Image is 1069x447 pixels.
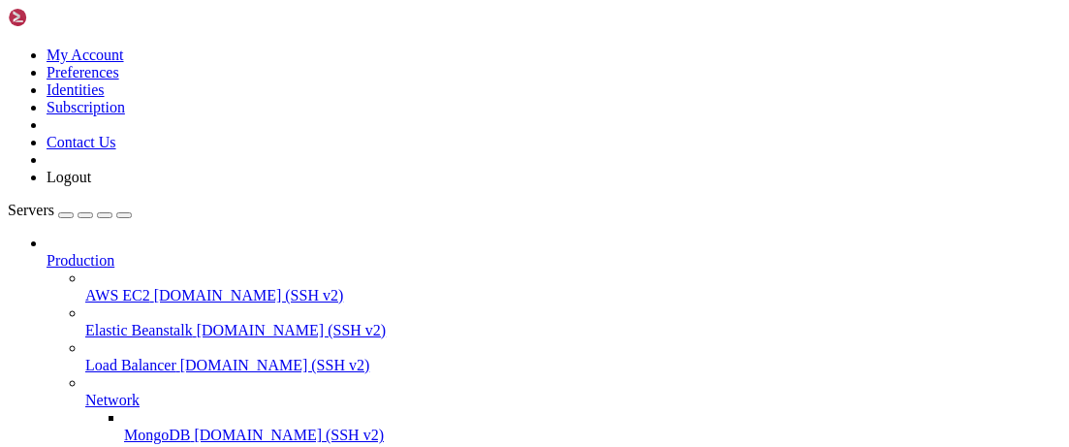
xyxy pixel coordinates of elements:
a: Production [47,252,1061,270]
a: Logout [47,169,91,185]
span: Load Balancer [85,357,176,373]
a: My Account [47,47,124,63]
a: Contact Us [47,134,116,150]
span: Network [85,392,140,408]
span: [DOMAIN_NAME] (SSH v2) [154,287,344,303]
li: MongoDB [DOMAIN_NAME] (SSH v2) [124,409,1061,444]
a: Load Balancer [DOMAIN_NAME] (SSH v2) [85,357,1061,374]
a: MongoDB [DOMAIN_NAME] (SSH v2) [124,427,1061,444]
a: Preferences [47,64,119,80]
a: Subscription [47,99,125,115]
a: Elastic Beanstalk [DOMAIN_NAME] (SSH v2) [85,322,1061,339]
li: Load Balancer [DOMAIN_NAME] (SSH v2) [85,339,1061,374]
span: AWS EC2 [85,287,150,303]
img: Shellngn [8,8,119,27]
span: Production [47,252,114,269]
li: Elastic Beanstalk [DOMAIN_NAME] (SSH v2) [85,304,1061,339]
a: Identities [47,81,105,98]
a: Network [85,392,1061,409]
span: Servers [8,202,54,218]
span: [DOMAIN_NAME] (SSH v2) [180,357,370,373]
span: Elastic Beanstalk [85,322,193,338]
span: [DOMAIN_NAME] (SSH v2) [197,322,387,338]
span: [DOMAIN_NAME] (SSH v2) [194,427,384,443]
li: AWS EC2 [DOMAIN_NAME] (SSH v2) [85,270,1061,304]
span: MongoDB [124,427,190,443]
a: Servers [8,202,132,218]
a: AWS EC2 [DOMAIN_NAME] (SSH v2) [85,287,1061,304]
